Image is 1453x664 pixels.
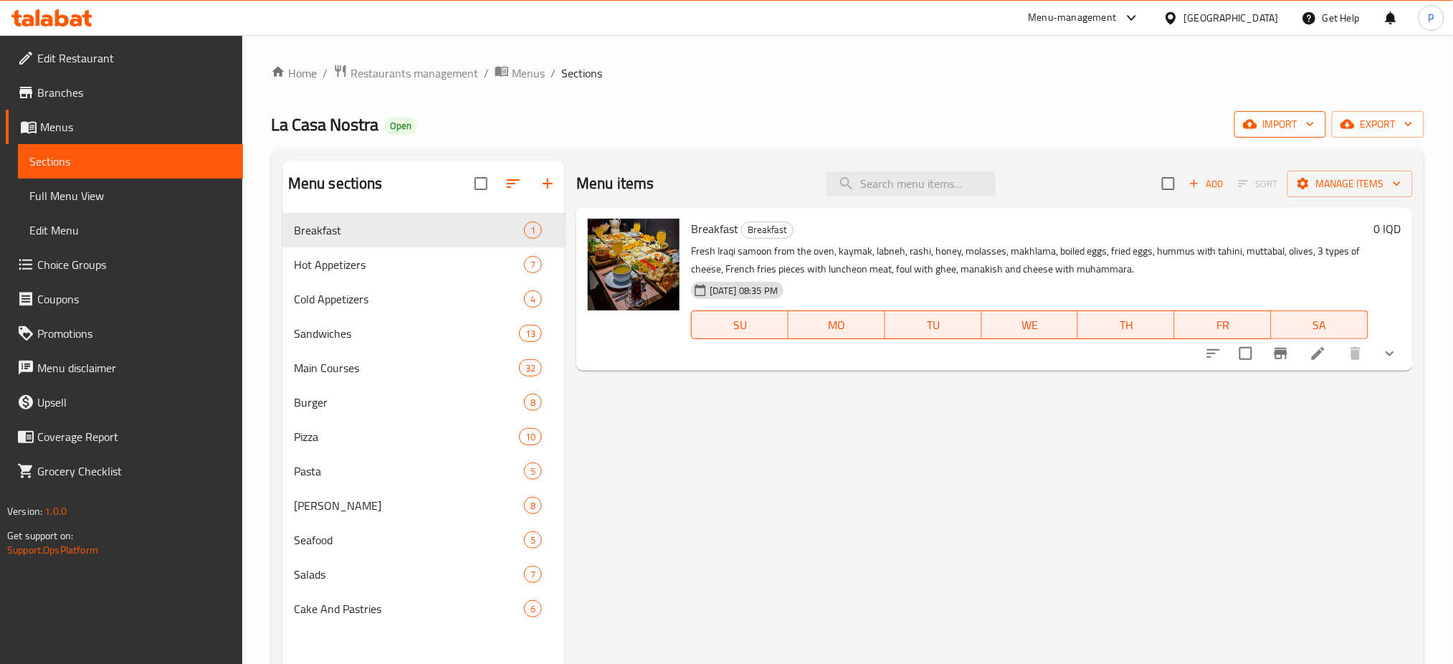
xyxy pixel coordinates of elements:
[524,290,542,308] div: items
[704,284,783,298] span: [DATE] 08:35 PM
[1184,10,1279,26] div: [GEOGRAPHIC_DATA]
[691,218,738,239] span: Breakfast
[551,65,556,82] li: /
[524,256,542,273] div: items
[524,566,542,583] div: items
[530,166,565,201] button: Add section
[7,526,73,545] span: Get support on:
[37,394,232,411] span: Upsell
[524,497,542,514] div: items
[6,110,243,144] a: Menus
[271,108,378,141] span: La Casa Nostra
[282,592,565,626] div: Cake And Pastries6
[691,310,789,339] button: SU
[37,359,232,376] span: Menu disclaimer
[294,290,524,308] span: Cold Appetizers
[294,256,524,273] div: Hot Appetizers
[323,65,328,82] li: /
[1234,111,1326,138] button: import
[282,454,565,488] div: Pasta5
[1381,345,1399,362] svg: Show Choices
[525,258,541,272] span: 7
[18,144,243,179] a: Sections
[6,316,243,351] a: Promotions
[520,327,541,341] span: 13
[282,247,565,282] div: Hot Appetizers7
[294,463,524,480] span: Pasta
[294,359,519,376] div: Main Courses
[891,315,976,336] span: TU
[282,351,565,385] div: Main Courses32
[37,49,232,67] span: Edit Restaurant
[18,213,243,247] a: Edit Menu
[588,219,680,310] img: Breakfast
[351,65,478,82] span: Restaurants management
[525,533,541,547] span: 5
[271,65,317,82] a: Home
[1231,338,1261,369] span: Select to update
[288,173,383,194] h2: Menu sections
[6,385,243,419] a: Upsell
[466,169,496,199] span: Select all sections
[294,531,524,549] span: Seafood
[294,428,519,445] span: Pizza
[988,315,1073,336] span: WE
[561,65,602,82] span: Sections
[29,153,232,170] span: Sections
[519,325,542,342] div: items
[282,557,565,592] div: Salads7
[271,64,1424,82] nav: breadcrumb
[282,316,565,351] div: Sandwiches13
[576,173,654,194] h2: Menu items
[1153,169,1183,199] span: Select section
[333,64,478,82] a: Restaurants management
[741,222,794,239] div: Breakfast
[524,531,542,549] div: items
[294,497,524,514] span: [PERSON_NAME]
[294,222,524,239] span: Breakfast
[294,325,519,342] span: Sandwiches
[37,428,232,445] span: Coverage Report
[294,497,524,514] div: Saj Manakish
[6,75,243,110] a: Branches
[794,315,880,336] span: MO
[519,359,542,376] div: items
[294,566,524,583] div: Salads
[1246,115,1315,133] span: import
[282,523,565,557] div: Seafood5
[524,222,542,239] div: items
[384,120,417,132] span: Open
[6,419,243,454] a: Coverage Report
[40,118,232,136] span: Menus
[525,293,541,306] span: 4
[982,310,1079,339] button: WE
[1374,219,1401,239] h6: 0 IQD
[524,394,542,411] div: items
[742,222,793,238] span: Breakfast
[294,600,524,617] span: Cake And Pastries
[1343,115,1413,133] span: export
[1181,315,1266,336] span: FR
[520,430,541,444] span: 10
[1277,315,1363,336] span: SA
[37,290,232,308] span: Coupons
[7,541,98,559] a: Support.OpsPlatform
[37,463,232,480] span: Grocery Checklist
[512,65,545,82] span: Menus
[44,502,67,521] span: 1.0.0
[1029,9,1117,27] div: Menu-management
[282,282,565,316] div: Cold Appetizers4
[282,213,565,247] div: Breakfast1
[18,179,243,213] a: Full Menu View
[1332,111,1424,138] button: export
[37,84,232,101] span: Branches
[294,394,524,411] span: Burger
[885,310,982,339] button: TU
